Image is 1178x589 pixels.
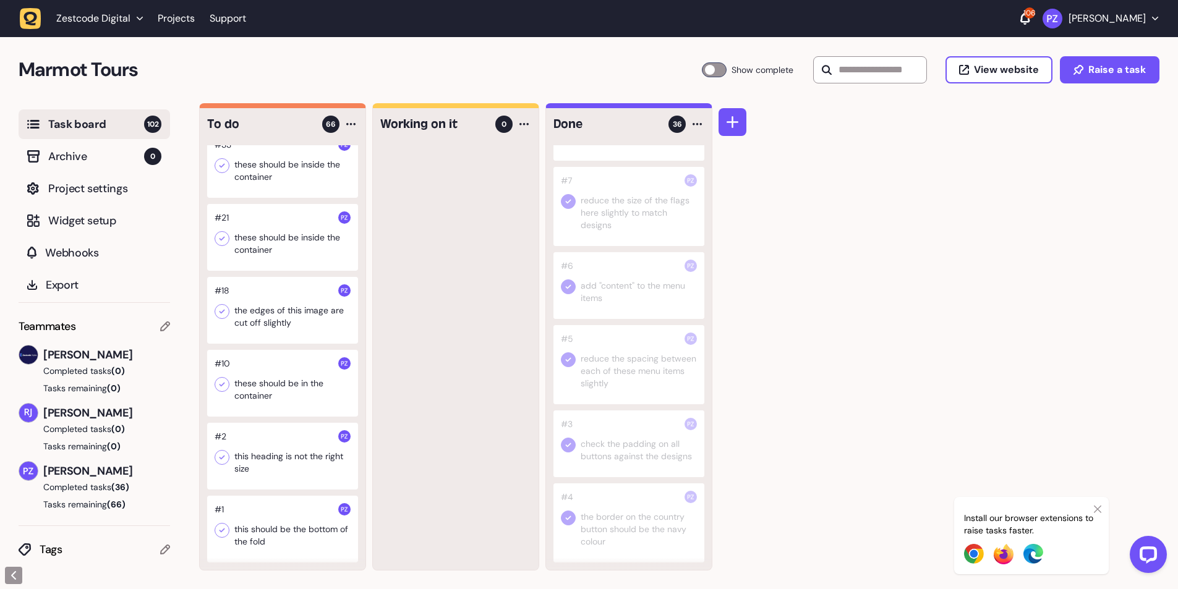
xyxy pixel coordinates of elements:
span: (0) [111,365,125,376]
img: Riki-leigh Jones [19,404,38,422]
span: Show complete [732,62,793,77]
img: Paris Zisis [338,503,351,515]
button: Export [19,270,170,300]
button: Project settings [19,174,170,203]
span: Tags [40,541,160,558]
button: Tasks remaining(0) [19,440,170,452]
img: Paris Zisis [685,174,697,187]
img: Paris Zisis [19,462,38,480]
span: 66 [326,119,336,130]
span: (36) [111,481,129,493]
img: Paris Zisis [338,211,351,224]
h4: Done [553,116,660,133]
a: Support [210,12,246,25]
img: Paris Zisis [685,333,697,345]
button: Tasks remaining(0) [19,382,170,394]
span: [PERSON_NAME] [43,346,170,363]
span: 36 [673,119,682,130]
button: Completed tasks(0) [19,365,160,377]
img: Paris Zisis [338,357,351,370]
img: Paris Zisis [685,418,697,430]
span: 0 [144,148,161,165]
span: Task board [48,116,144,133]
button: Raise a task [1060,56,1159,83]
button: Widget setup [19,206,170,235]
p: Install our browser extensions to raise tasks faster. [964,512,1099,536]
button: Task board102 [19,109,170,139]
button: Tasks remaining(66) [19,498,170,511]
h4: Working on it [380,116,487,133]
span: [PERSON_NAME] [43,462,170,480]
span: 102 [144,116,161,133]
img: Paris Zisis [685,260,697,272]
h2: Marmot Tours [19,55,702,85]
img: Paris Zisis [1043,9,1062,28]
img: Edge Extension [1023,544,1043,564]
a: Projects [158,7,195,30]
span: Export [46,276,161,294]
span: [PERSON_NAME] [43,404,170,422]
span: (0) [107,383,121,394]
button: View website [945,56,1052,83]
img: Paris Zisis [338,430,351,443]
span: Webhooks [45,244,161,261]
img: Harry Robinson [19,345,38,364]
span: (0) [107,441,121,452]
img: Paris Zisis [338,284,351,297]
button: Completed tasks(0) [19,423,160,435]
h4: To do [207,116,314,133]
iframe: LiveChat chat widget [1120,531,1172,583]
span: Archive [48,148,144,165]
button: Zestcode Digital [20,7,150,30]
span: Project settings [48,180,161,197]
span: (66) [107,499,126,510]
span: View website [974,65,1039,75]
span: Teammates [19,318,76,335]
img: Chrome Extension [964,544,984,564]
span: (0) [111,423,125,434]
div: 106 [1024,7,1035,19]
p: [PERSON_NAME] [1069,12,1146,25]
span: Raise a task [1088,65,1146,75]
span: Zestcode Digital [56,12,130,25]
button: Webhooks [19,238,170,268]
img: Firefox Extension [994,544,1014,564]
img: Paris Zisis [685,491,697,503]
button: Completed tasks(36) [19,481,160,493]
button: [PERSON_NAME] [1043,9,1158,28]
span: Widget setup [48,212,161,229]
span: 0 [502,119,506,130]
button: Archive0 [19,142,170,171]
